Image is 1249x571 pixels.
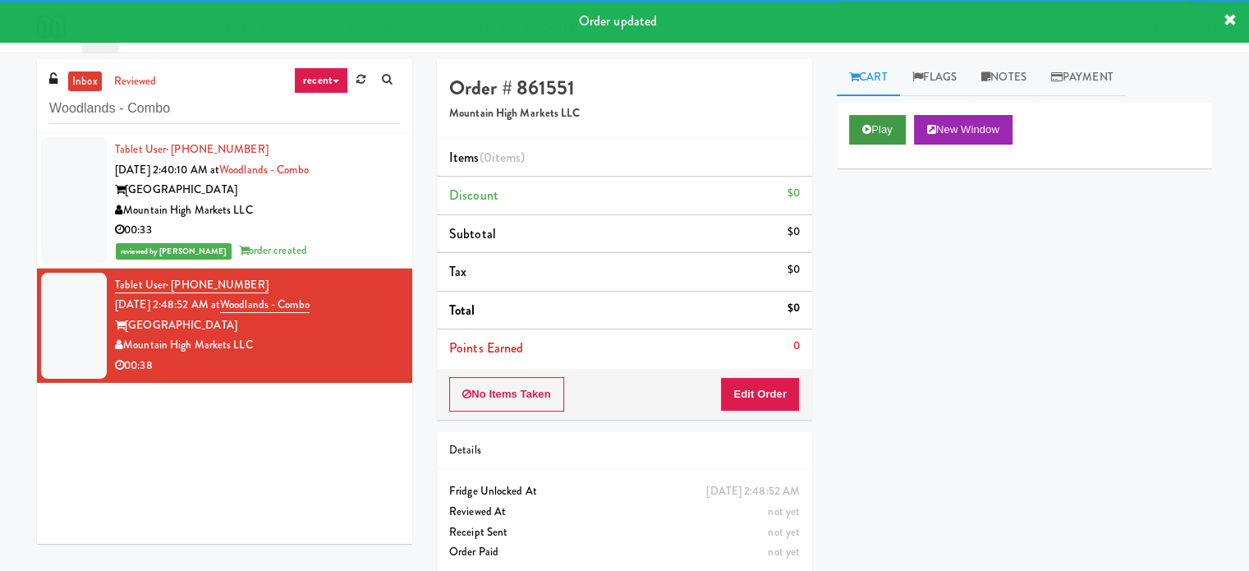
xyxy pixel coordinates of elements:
[793,336,800,357] div: 0
[449,440,800,461] div: Details
[239,242,307,258] span: order created
[449,377,564,412] button: No Items Taken
[115,356,400,376] div: 00:38
[788,298,800,319] div: $0
[166,141,269,157] span: · [PHONE_NUMBER]
[480,148,526,167] span: (0 )
[449,148,525,167] span: Items
[115,141,269,157] a: Tablet User· [PHONE_NUMBER]
[449,108,800,120] h5: Mountain High Markets LLC
[900,59,970,96] a: Flags
[449,301,475,320] span: Total
[115,315,400,336] div: [GEOGRAPHIC_DATA]
[115,297,220,312] span: [DATE] 2:48:52 AM at
[788,222,800,242] div: $0
[115,200,400,221] div: Mountain High Markets LLC
[768,524,800,540] span: not yet
[720,377,800,412] button: Edit Order
[115,335,400,356] div: Mountain High Markets LLC
[768,504,800,519] span: not yet
[37,133,412,269] li: Tablet User· [PHONE_NUMBER][DATE] 2:40:10 AM atWoodlands - Combo[GEOGRAPHIC_DATA]Mountain High Ma...
[449,262,466,281] span: Tax
[49,94,400,124] input: Search vision orders
[115,277,269,293] a: Tablet User· [PHONE_NUMBER]
[294,67,348,94] a: recent
[788,183,800,204] div: $0
[449,224,496,243] span: Subtotal
[579,12,657,30] span: Order updated
[849,115,906,145] button: Play
[449,186,498,205] span: Discount
[449,502,800,523] div: Reviewed At
[449,481,800,502] div: Fridge Unlocked At
[68,71,102,92] a: inbox
[115,180,400,200] div: [GEOGRAPHIC_DATA]
[1039,59,1126,96] a: Payment
[220,297,310,313] a: Woodlands - Combo
[788,260,800,280] div: $0
[706,481,800,502] div: [DATE] 2:48:52 AM
[768,544,800,559] span: not yet
[449,338,523,357] span: Points Earned
[37,269,412,383] li: Tablet User· [PHONE_NUMBER][DATE] 2:48:52 AM atWoodlands - Combo[GEOGRAPHIC_DATA]Mountain High Ma...
[115,162,219,177] span: [DATE] 2:40:10 AM at
[837,59,900,96] a: Cart
[969,59,1039,96] a: Notes
[110,71,161,92] a: reviewed
[449,77,800,99] h4: Order # 861551
[449,542,800,563] div: Order Paid
[914,115,1013,145] button: New Window
[116,243,232,260] span: reviewed by [PERSON_NAME]
[449,523,800,543] div: Receipt Sent
[492,148,521,167] ng-pluralize: items
[219,162,309,177] a: Woodlands - Combo
[166,277,269,292] span: · [PHONE_NUMBER]
[115,220,400,241] div: 00:33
